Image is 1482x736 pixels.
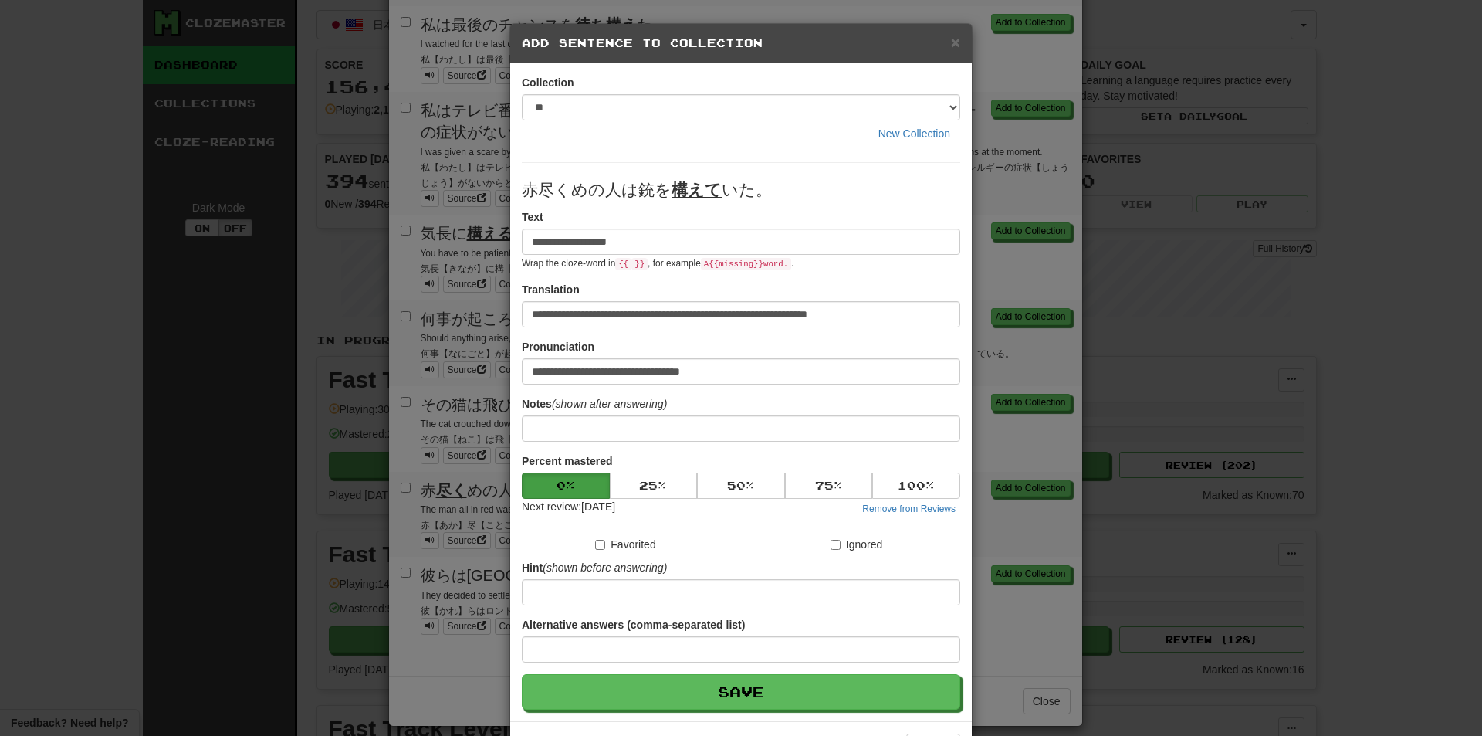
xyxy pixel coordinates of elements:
div: Next review: [DATE] [522,499,615,517]
p: 赤尽くめの人は銃を いた。 [522,178,960,202]
button: 100% [872,473,960,499]
button: Close [951,34,960,50]
label: Translation [522,282,580,297]
label: Collection [522,75,574,90]
button: 25% [610,473,698,499]
label: Percent mastered [522,453,613,469]
label: Favorited [595,537,655,552]
label: Ignored [831,537,882,552]
button: 75% [785,473,873,499]
button: 0% [522,473,610,499]
label: Pronunciation [522,339,594,354]
button: 50% [697,473,785,499]
code: A {{ missing }} word. [701,258,791,270]
em: (shown before answering) [543,561,667,574]
button: Remove from Reviews [858,500,960,517]
label: Hint [522,560,667,575]
button: Save [522,674,960,710]
code: }} [631,258,648,270]
span: × [951,33,960,51]
em: (shown after answering) [552,398,667,410]
code: {{ [615,258,631,270]
div: Percent mastered [522,473,960,499]
input: Favorited [595,540,605,550]
button: New Collection [868,120,960,147]
h5: Add Sentence to Collection [522,36,960,51]
small: Wrap the cloze-word in , for example . [522,258,793,269]
u: 構えて [672,181,722,198]
input: Ignored [831,540,841,550]
label: Notes [522,396,667,412]
label: Alternative answers (comma-separated list) [522,617,745,633]
label: Text [522,209,543,225]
